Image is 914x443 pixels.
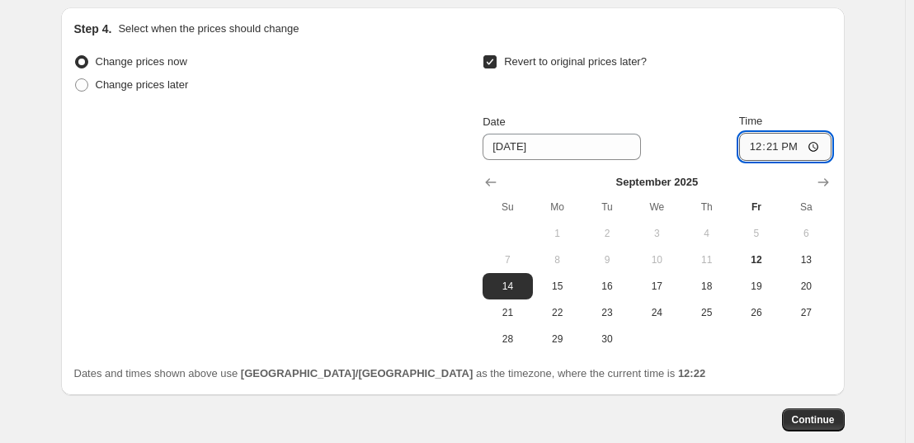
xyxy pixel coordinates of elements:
span: 22 [539,306,576,319]
button: Friday September 5 2025 [732,220,781,247]
button: Sunday September 14 2025 [483,273,532,299]
button: Wednesday September 10 2025 [632,247,681,273]
span: 16 [589,280,625,293]
span: 1 [539,227,576,240]
input: 12:00 [739,133,832,161]
span: 8 [539,253,576,266]
span: 13 [788,253,824,266]
button: Show next month, October 2025 [812,171,835,194]
button: Tuesday September 9 2025 [582,247,632,273]
b: 12:22 [678,367,705,379]
th: Sunday [483,194,532,220]
span: Dates and times shown above use as the timezone, where the current time is [74,367,706,379]
button: Wednesday September 24 2025 [632,299,681,326]
button: Sunday September 28 2025 [483,326,532,352]
span: Fr [738,200,775,214]
span: Su [489,200,525,214]
span: Change prices now [96,55,187,68]
button: Wednesday September 3 2025 [632,220,681,247]
span: 2 [589,227,625,240]
button: Saturday September 27 2025 [781,299,831,326]
span: 11 [688,253,724,266]
button: Monday September 15 2025 [533,273,582,299]
span: Mo [539,200,576,214]
button: Saturday September 6 2025 [781,220,831,247]
span: 17 [638,280,675,293]
button: Monday September 8 2025 [533,247,582,273]
button: Thursday September 11 2025 [681,247,731,273]
button: Wednesday September 17 2025 [632,273,681,299]
button: Today Friday September 12 2025 [732,247,781,273]
button: Tuesday September 23 2025 [582,299,632,326]
button: Friday September 26 2025 [732,299,781,326]
span: We [638,200,675,214]
button: Show previous month, August 2025 [479,171,502,194]
span: 20 [788,280,824,293]
button: Sunday September 21 2025 [483,299,532,326]
span: Continue [792,413,835,427]
span: 19 [738,280,775,293]
th: Wednesday [632,194,681,220]
th: Thursday [681,194,731,220]
b: [GEOGRAPHIC_DATA]/[GEOGRAPHIC_DATA] [241,367,473,379]
th: Saturday [781,194,831,220]
button: Tuesday September 30 2025 [582,326,632,352]
button: Monday September 29 2025 [533,326,582,352]
span: Time [739,115,762,127]
button: Monday September 1 2025 [533,220,582,247]
span: 25 [688,306,724,319]
button: Friday September 19 2025 [732,273,781,299]
th: Tuesday [582,194,632,220]
span: 21 [489,306,525,319]
span: 23 [589,306,625,319]
span: 7 [489,253,525,266]
span: Date [483,115,505,128]
button: Monday September 22 2025 [533,299,582,326]
span: 3 [638,227,675,240]
th: Friday [732,194,781,220]
span: 14 [489,280,525,293]
span: Th [688,200,724,214]
span: 29 [539,332,576,346]
span: 5 [738,227,775,240]
span: 18 [688,280,724,293]
span: 30 [589,332,625,346]
button: Sunday September 7 2025 [483,247,532,273]
button: Thursday September 18 2025 [681,273,731,299]
button: Continue [782,408,845,431]
button: Tuesday September 16 2025 [582,273,632,299]
span: 9 [589,253,625,266]
button: Saturday September 20 2025 [781,273,831,299]
span: 28 [489,332,525,346]
button: Saturday September 13 2025 [781,247,831,273]
button: Thursday September 25 2025 [681,299,731,326]
span: 26 [738,306,775,319]
th: Monday [533,194,582,220]
span: Sa [788,200,824,214]
span: Change prices later [96,78,189,91]
button: Tuesday September 2 2025 [582,220,632,247]
h2: Step 4. [74,21,112,37]
span: 4 [688,227,724,240]
input: 9/12/2025 [483,134,641,160]
span: 24 [638,306,675,319]
button: Thursday September 4 2025 [681,220,731,247]
span: Tu [589,200,625,214]
p: Select when the prices should change [118,21,299,37]
span: 10 [638,253,675,266]
span: 15 [539,280,576,293]
span: 6 [788,227,824,240]
span: 12 [738,253,775,266]
span: Revert to original prices later? [504,55,647,68]
span: 27 [788,306,824,319]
